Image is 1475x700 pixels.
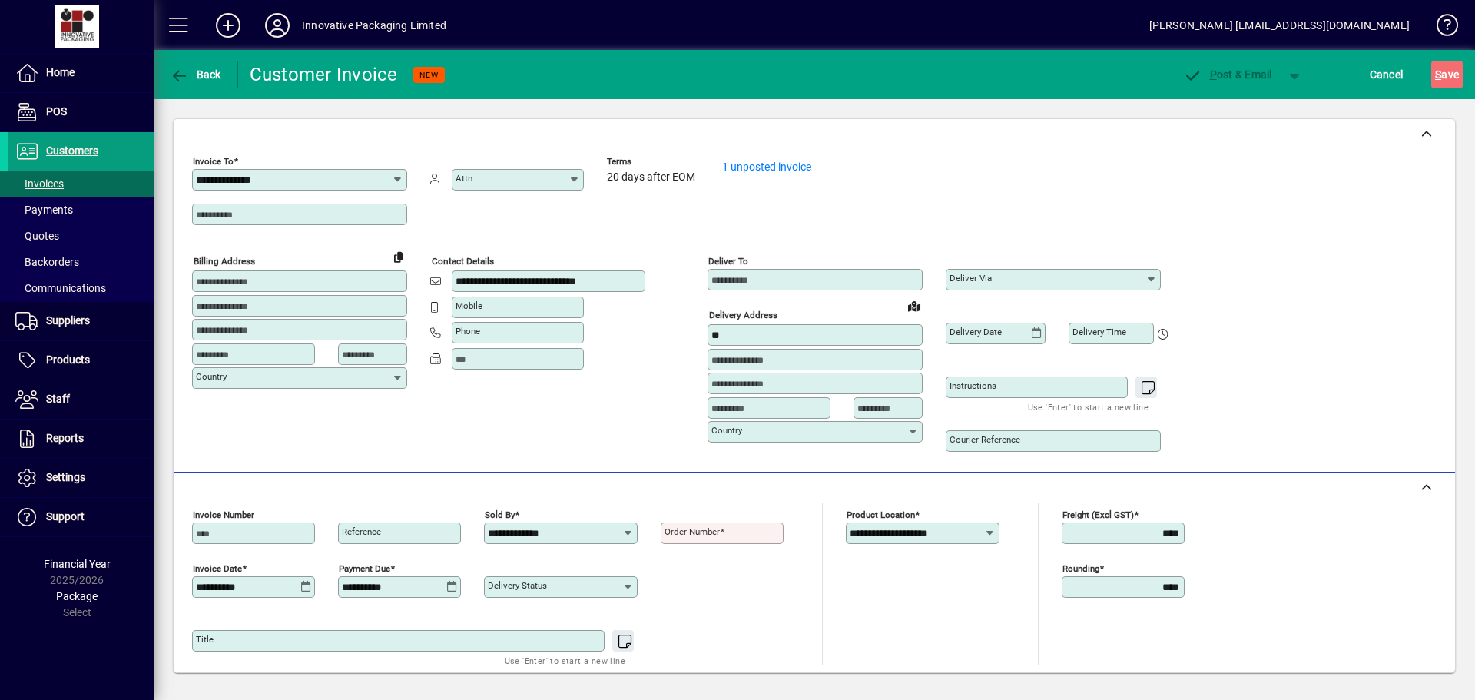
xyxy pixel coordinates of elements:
[193,509,254,520] mat-label: Invoice number
[1175,61,1280,88] button: Post & Email
[342,526,381,537] mat-label: Reference
[8,420,154,458] a: Reports
[1435,62,1459,87] span: ave
[302,13,446,38] div: Innovative Packaging Limited
[46,432,84,444] span: Reports
[1072,327,1126,337] mat-label: Delivery time
[253,12,302,39] button: Profile
[1370,62,1404,87] span: Cancel
[847,509,915,520] mat-label: Product location
[1149,13,1410,38] div: [PERSON_NAME] [EMAIL_ADDRESS][DOMAIN_NAME]
[8,93,154,131] a: POS
[419,70,439,80] span: NEW
[1062,509,1134,520] mat-label: Freight (excl GST)
[170,68,221,81] span: Back
[1431,61,1463,88] button: Save
[196,634,214,645] mat-label: Title
[204,12,253,39] button: Add
[8,197,154,223] a: Payments
[607,171,695,184] span: 20 days after EOM
[665,526,720,537] mat-label: Order number
[46,144,98,157] span: Customers
[722,161,811,173] a: 1 unposted invoice
[46,314,90,327] span: Suppliers
[8,275,154,301] a: Communications
[1210,68,1217,81] span: P
[166,61,225,88] button: Back
[950,273,992,284] mat-label: Deliver via
[950,380,996,391] mat-label: Instructions
[193,563,242,574] mat-label: Invoice date
[456,300,482,311] mat-label: Mobile
[8,54,154,92] a: Home
[8,249,154,275] a: Backorders
[1183,68,1272,81] span: ost & Email
[8,341,154,380] a: Products
[902,294,926,318] a: View on map
[46,471,85,483] span: Settings
[15,204,73,216] span: Payments
[56,590,98,602] span: Package
[8,171,154,197] a: Invoices
[456,326,480,337] mat-label: Phone
[485,509,515,520] mat-label: Sold by
[456,173,472,184] mat-label: Attn
[15,230,59,242] span: Quotes
[505,652,625,669] mat-hint: Use 'Enter' to start a new line
[193,156,234,167] mat-label: Invoice To
[46,353,90,366] span: Products
[196,371,227,382] mat-label: Country
[950,327,1002,337] mat-label: Delivery date
[15,256,79,268] span: Backorders
[488,580,547,591] mat-label: Delivery status
[1435,68,1441,81] span: S
[1062,563,1099,574] mat-label: Rounding
[950,434,1020,445] mat-label: Courier Reference
[8,380,154,419] a: Staff
[1028,398,1149,416] mat-hint: Use 'Enter' to start a new line
[1425,3,1456,53] a: Knowledge Base
[339,563,390,574] mat-label: Payment due
[46,66,75,78] span: Home
[154,61,238,88] app-page-header-button: Back
[44,558,111,570] span: Financial Year
[708,256,748,267] mat-label: Deliver To
[250,62,398,87] div: Customer Invoice
[46,510,85,523] span: Support
[8,302,154,340] a: Suppliers
[607,157,699,167] span: Terms
[8,459,154,497] a: Settings
[46,393,70,405] span: Staff
[1366,61,1407,88] button: Cancel
[386,244,411,269] button: Copy to Delivery address
[15,177,64,190] span: Invoices
[46,105,67,118] span: POS
[8,223,154,249] a: Quotes
[711,425,742,436] mat-label: Country
[15,282,106,294] span: Communications
[8,498,154,536] a: Support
